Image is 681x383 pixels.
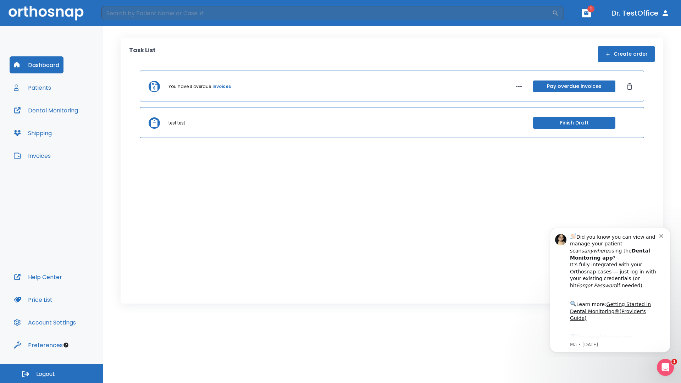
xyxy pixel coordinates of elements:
[598,46,655,62] button: Create order
[9,6,84,20] img: Orthosnap
[120,11,126,17] button: Dismiss notification
[31,113,94,126] a: App Store
[168,83,211,90] p: You have 3 overdue
[10,268,66,285] button: Help Center
[101,6,552,20] input: Search by Patient Name or Case #
[63,342,69,348] div: Tooltip anchor
[10,337,67,354] button: Preferences
[10,56,63,73] button: Dashboard
[657,359,674,376] iframe: Intercom live chat
[10,314,80,331] button: Account Settings
[609,7,672,20] button: Dr. TestOffice
[10,79,55,96] button: Patients
[168,120,185,126] p: test test
[10,102,82,119] button: Dental Monitoring
[10,291,57,308] button: Price List
[36,370,55,378] span: Logout
[129,46,156,62] p: Task List
[212,83,231,90] a: invoices
[539,221,681,357] iframe: Intercom notifications message
[533,117,615,129] button: Finish Draft
[587,5,594,12] span: 1
[671,359,677,365] span: 1
[31,120,120,127] p: Message from Ma, sent 7w ago
[10,147,55,164] button: Invoices
[10,124,56,141] button: Shipping
[624,81,635,92] button: Dismiss
[533,81,615,92] button: Pay overdue invoices
[31,111,120,148] div: Download the app: | ​ Let us know if you need help getting started!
